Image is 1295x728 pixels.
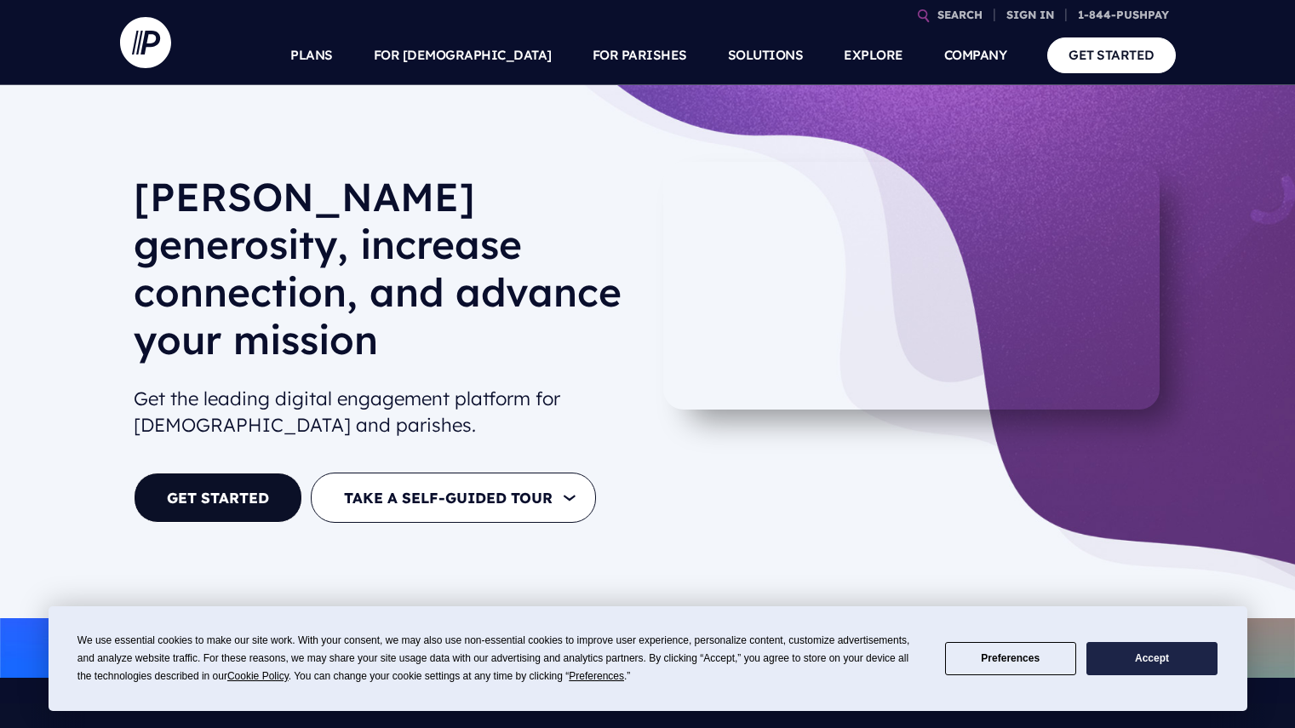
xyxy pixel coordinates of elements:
[290,26,333,85] a: PLANS
[944,26,1007,85] a: COMPANY
[134,173,634,377] h1: [PERSON_NAME] generosity, increase connection, and advance your mission
[311,473,596,523] button: TAKE A SELF-GUIDED TOUR
[1047,37,1176,72] a: GET STARTED
[569,670,624,682] span: Preferences
[844,26,903,85] a: EXPLORE
[134,379,634,445] h2: Get the leading digital engagement platform for [DEMOGRAPHIC_DATA] and parishes.
[49,606,1247,711] div: Cookie Consent Prompt
[945,642,1076,675] button: Preferences
[134,473,302,523] a: GET STARTED
[728,26,804,85] a: SOLUTIONS
[227,670,289,682] span: Cookie Policy
[77,632,925,685] div: We use essential cookies to make our site work. With your consent, we may also use non-essential ...
[593,26,687,85] a: FOR PARISHES
[374,26,552,85] a: FOR [DEMOGRAPHIC_DATA]
[1086,642,1218,675] button: Accept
